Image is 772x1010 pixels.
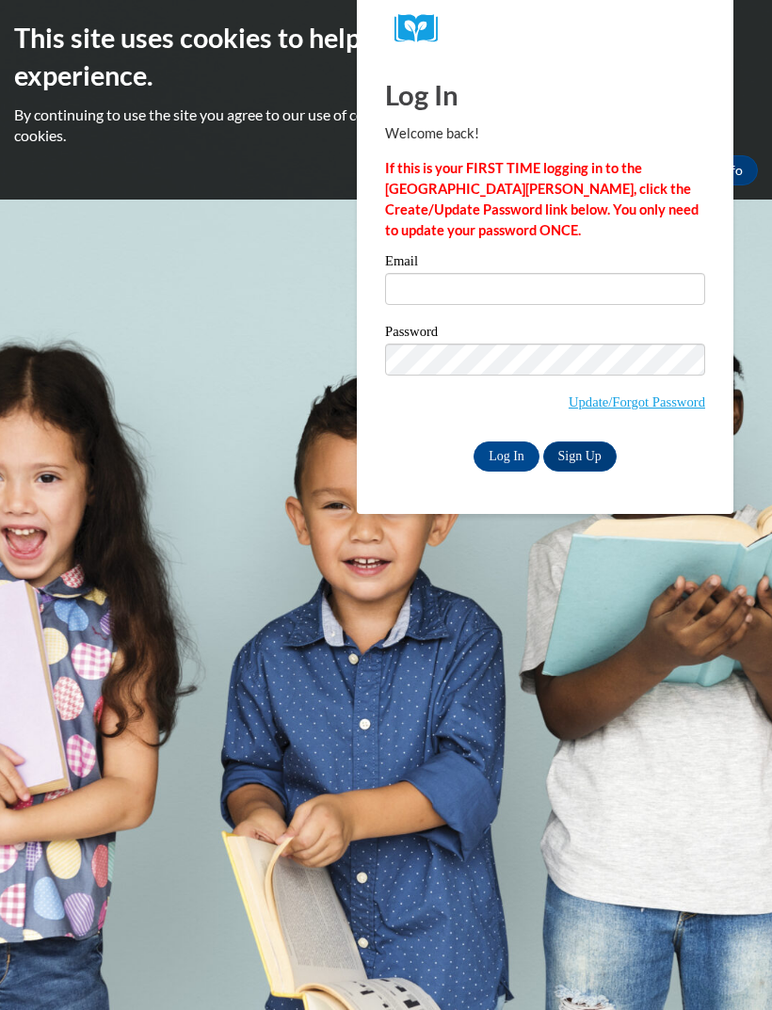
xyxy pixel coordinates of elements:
[14,104,758,146] p: By continuing to use the site you agree to our use of cookies. Use the ‘More info’ button to read...
[385,75,705,114] h1: Log In
[394,14,451,43] img: Logo brand
[543,441,617,472] a: Sign Up
[385,123,705,144] p: Welcome back!
[569,394,705,409] a: Update/Forgot Password
[394,14,696,43] a: COX Campus
[385,254,705,273] label: Email
[14,19,758,95] h2: This site uses cookies to help improve your learning experience.
[385,325,705,344] label: Password
[385,160,699,238] strong: If this is your FIRST TIME logging in to the [GEOGRAPHIC_DATA][PERSON_NAME], click the Create/Upd...
[697,935,757,995] iframe: Button to launch messaging window
[474,441,539,472] input: Log In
